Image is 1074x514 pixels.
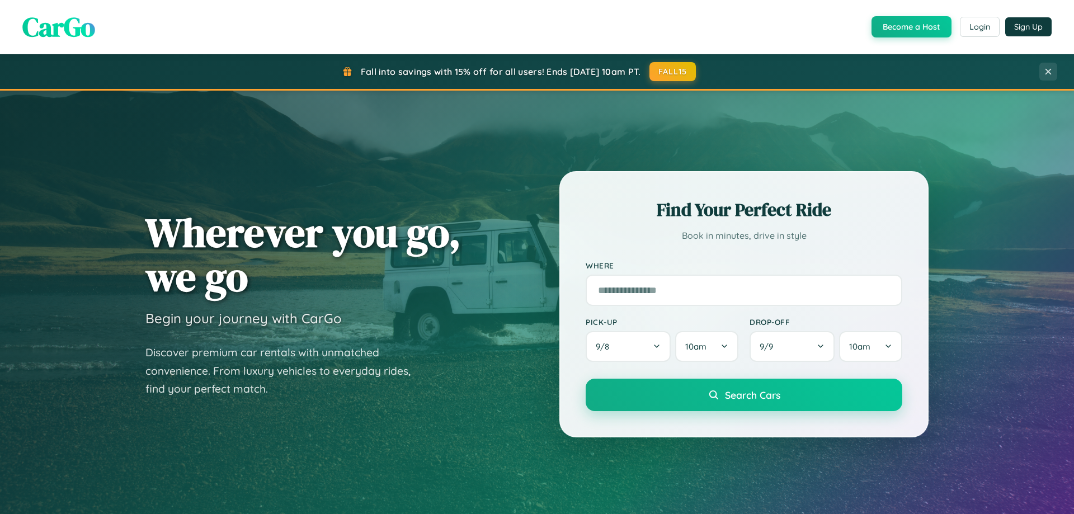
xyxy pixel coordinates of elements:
[22,8,95,45] span: CarGo
[145,310,342,327] h3: Begin your journey with CarGo
[145,343,425,398] p: Discover premium car rentals with unmatched convenience. From luxury vehicles to everyday rides, ...
[586,379,902,411] button: Search Cars
[960,17,1000,37] button: Login
[649,62,696,81] button: FALL15
[839,331,902,362] button: 10am
[849,341,870,352] span: 10am
[760,341,779,352] span: 9 / 9
[586,261,902,270] label: Where
[675,331,738,362] button: 10am
[725,389,780,401] span: Search Cars
[1005,17,1052,36] button: Sign Up
[685,341,706,352] span: 10am
[586,228,902,244] p: Book in minutes, drive in style
[586,331,671,362] button: 9/8
[750,317,902,327] label: Drop-off
[586,197,902,222] h2: Find Your Perfect Ride
[145,210,461,299] h1: Wherever you go, we go
[596,341,615,352] span: 9 / 8
[750,331,835,362] button: 9/9
[361,66,641,77] span: Fall into savings with 15% off for all users! Ends [DATE] 10am PT.
[586,317,738,327] label: Pick-up
[872,16,951,37] button: Become a Host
